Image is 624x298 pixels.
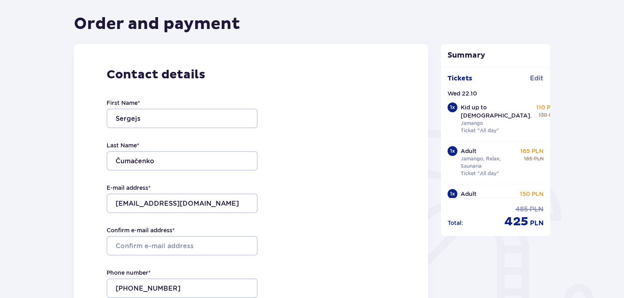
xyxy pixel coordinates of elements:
p: Total : [448,219,463,227]
p: Summary [441,51,550,60]
span: PLN [530,219,544,228]
input: Last Name [107,151,258,171]
div: 1 x [448,189,457,199]
p: Kid up to [DEMOGRAPHIC_DATA]. [461,103,532,120]
p: 150 PLN [520,190,544,198]
label: Phone number * [107,269,151,277]
input: First Name [107,109,258,128]
p: 110 PLN [536,103,559,111]
span: PLN [530,205,544,214]
div: 1 x [448,102,457,112]
p: Ticket "All day" [461,127,499,134]
p: Wed 22.10 [448,89,477,98]
input: Phone number [107,278,258,298]
p: Ticket "All day" [461,170,499,177]
p: Adult [461,147,477,155]
p: Jamango, Relax, Saunaria [461,155,517,170]
div: 1 x [448,146,457,156]
label: Last Name * [107,141,139,149]
input: E-mail address [107,193,258,213]
label: Confirm e-mail address * [107,226,175,234]
p: Adult [461,190,477,198]
p: Contact details [107,67,395,82]
p: Jamango [461,120,483,127]
span: Edit [530,74,544,83]
span: 485 [515,205,528,214]
span: 425 [504,214,528,229]
span: PLN [534,155,544,162]
p: 165 PLN [520,147,544,155]
p: Tickets [448,74,472,83]
h1: Order and payment [74,14,240,34]
span: 130 [539,111,547,119]
span: 185 [524,155,532,162]
span: PLN [549,111,559,119]
input: Confirm e-mail address [107,236,258,256]
label: E-mail address * [107,184,151,192]
label: First Name * [107,99,140,107]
